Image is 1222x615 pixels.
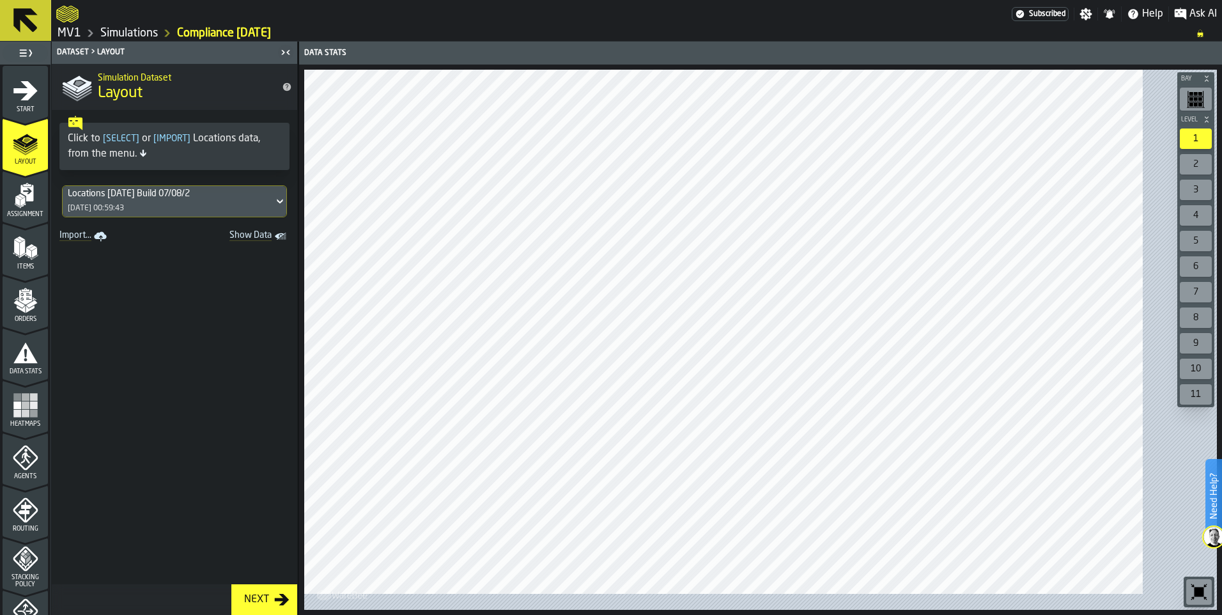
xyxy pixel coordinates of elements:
li: menu Layout [3,118,48,169]
label: Need Help? [1207,460,1221,532]
span: Select [100,134,142,143]
span: Level [1179,116,1200,123]
li: menu Agents [3,433,48,484]
div: 5 [1180,231,1212,251]
div: 1 [1180,128,1212,149]
nav: Breadcrumb [56,26,1217,41]
a: logo-header [307,582,379,607]
span: Help [1142,6,1163,22]
button: button- [1177,113,1214,126]
span: ] [187,134,190,143]
span: ] [136,134,139,143]
div: 6 [1180,256,1212,277]
span: Import [151,134,193,143]
div: button-toolbar-undefined [1177,85,1214,113]
span: Agents [3,473,48,480]
div: button-toolbar-undefined [1177,228,1214,254]
a: link-to-/wh/i/3ccf57d1-1e0c-4a81-a3bb-c2011c5f0d50/simulations/c50621d6-900f-4880-8a2f-f33eada95fd8 [177,26,271,40]
div: button-toolbar-undefined [1177,305,1214,331]
div: button-toolbar-undefined [1177,382,1214,407]
div: button-toolbar-undefined [1177,203,1214,228]
div: button-toolbar-undefined [1177,177,1214,203]
span: [ [153,134,157,143]
a: link-to-/wh/i/3ccf57d1-1e0c-4a81-a3bb-c2011c5f0d50/settings/billing [1012,7,1069,21]
span: [ [103,134,106,143]
header: Dataset > Layout [52,42,297,64]
h2: Sub Title [98,70,272,83]
a: link-to-/wh/i/3ccf57d1-1e0c-4a81-a3bb-c2011c5f0d50 [100,26,158,40]
div: 11 [1180,384,1212,405]
div: 7 [1180,282,1212,302]
div: Dataset > Layout [54,48,277,57]
label: button-toggle-Ask AI [1169,6,1222,22]
div: button-toolbar-undefined [1177,331,1214,356]
div: Click to or Locations data, from the menu. [68,131,281,162]
li: menu Start [3,66,48,117]
li: menu Orders [3,276,48,327]
div: DropdownMenuValue-ef4d5473-a250-49df-9f42-70568ea0186b[DATE] 00:59:43 [62,185,287,217]
div: button-toolbar-undefined [1177,356,1214,382]
div: title-Layout [52,64,297,110]
label: button-toggle-Notifications [1098,8,1121,20]
div: button-toolbar-undefined [1177,152,1214,177]
li: menu Routing [3,485,48,536]
span: Routing [3,525,48,533]
div: 2 [1180,154,1212,175]
div: button-toolbar-undefined [1177,254,1214,279]
a: logo-header [56,3,79,26]
label: button-toggle-Close me [277,45,295,60]
span: Layout [98,83,143,104]
div: 8 [1180,307,1212,328]
span: Bay [1179,75,1200,82]
span: Subscribed [1029,10,1065,19]
span: Heatmaps [3,421,48,428]
div: DropdownMenuValue-ef4d5473-a250-49df-9f42-70568ea0186b [68,189,268,199]
span: Data Stats [3,368,48,375]
div: [DATE] 00:59:43 [68,204,124,213]
a: link-to-/wh/i/3ccf57d1-1e0c-4a81-a3bb-c2011c5f0d50/import/layout/ [54,228,114,245]
li: menu Stacking Policy [3,538,48,589]
div: button-toolbar-undefined [1177,279,1214,305]
span: Ask AI [1189,6,1217,22]
a: toggle-dataset-table-Show Data [180,228,295,245]
li: menu Assignment [3,171,48,222]
div: 4 [1180,205,1212,226]
label: button-toggle-Toggle Full Menu [3,44,48,62]
div: Menu Subscription [1012,7,1069,21]
li: menu Data Stats [3,328,48,379]
span: Assignment [3,211,48,218]
label: button-toggle-Settings [1074,8,1097,20]
div: 9 [1180,333,1212,354]
li: menu Heatmaps [3,380,48,432]
div: 3 [1180,180,1212,200]
header: Data Stats [299,42,1222,65]
button: button-Next [231,584,297,615]
div: 10 [1180,359,1212,379]
label: button-toggle-Help [1122,6,1168,22]
span: Orders [3,316,48,323]
span: Layout [3,159,48,166]
a: link-to-/wh/i/3ccf57d1-1e0c-4a81-a3bb-c2011c5f0d50 [58,26,81,40]
span: Start [3,106,48,113]
div: button-toolbar-undefined [1184,577,1214,607]
span: Stacking Policy [3,574,48,588]
div: Next [239,592,274,607]
span: Show Data [185,230,272,243]
li: menu Items [3,223,48,274]
button: button- [1177,72,1214,85]
div: button-toolbar-undefined [1177,126,1214,152]
svg: Reset zoom and position [1189,582,1209,602]
div: Data Stats [302,49,762,58]
span: Items [3,263,48,270]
